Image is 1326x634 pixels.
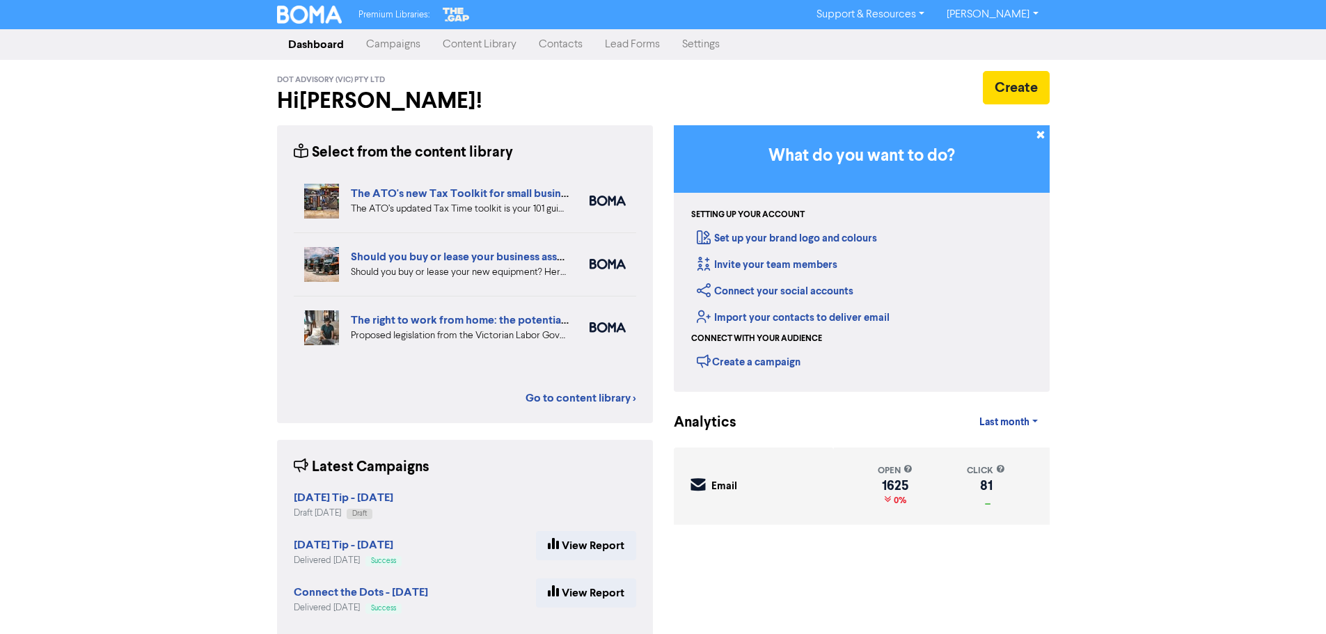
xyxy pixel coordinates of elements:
a: Content Library [432,31,528,58]
a: The ATO's new Tax Toolkit for small business owners [351,187,617,200]
div: Connect with your audience [691,333,822,345]
a: Connect the Dots - [DATE] [294,587,428,599]
div: open [878,464,913,477]
div: Email [711,479,737,495]
a: Settings [671,31,731,58]
a: Should you buy or lease your business assets? [351,250,577,264]
a: View Report [536,531,636,560]
div: Delivered [DATE] [294,554,402,567]
div: Delivered [DATE] [294,601,428,615]
div: Latest Campaigns [294,457,429,478]
strong: [DATE] Tip - [DATE] [294,491,393,505]
span: Draft [352,510,367,517]
button: Create [983,71,1050,104]
iframe: Chat Widget [1256,567,1326,634]
a: Connect your social accounts [697,285,853,298]
div: click [967,464,1005,477]
span: 0% [891,495,906,506]
span: Premium Libraries: [358,10,429,19]
h3: What do you want to do? [695,146,1029,166]
div: The ATO’s updated Tax Time toolkit is your 101 guide to business taxes. We’ve summarised the key ... [351,202,569,216]
a: [DATE] Tip - [DATE] [294,493,393,504]
img: boma [590,196,626,206]
img: The Gap [441,6,471,24]
strong: [DATE] Tip - [DATE] [294,538,393,552]
div: 1625 [878,480,913,491]
a: Last month [968,409,1049,436]
a: Lead Forms [594,31,671,58]
strong: Connect the Dots - [DATE] [294,585,428,599]
div: Draft [DATE] [294,507,393,520]
img: boma [590,322,626,333]
img: boma_accounting [590,259,626,269]
div: Getting Started in BOMA [674,125,1050,392]
span: Success [371,557,396,564]
a: The right to work from home: the potential impact for your employees and business [351,313,766,327]
a: Campaigns [355,31,432,58]
div: Proposed legislation from the Victorian Labor Government could offer your employees the right to ... [351,328,569,343]
a: Dashboard [277,31,355,58]
a: Invite your team members [697,258,837,271]
a: [DATE] Tip - [DATE] [294,540,393,551]
a: Import your contacts to deliver email [697,311,890,324]
a: Set up your brand logo and colours [697,232,877,245]
span: Dot Advisory (VIC) Pty Ltd [277,75,385,85]
img: BOMA Logo [277,6,342,24]
div: 81 [967,480,1005,491]
a: View Report [536,578,636,608]
h2: Hi [PERSON_NAME] ! [277,88,653,114]
span: _ [982,495,990,506]
a: Support & Resources [805,3,936,26]
div: Select from the content library [294,142,513,164]
a: Contacts [528,31,594,58]
a: Go to content library > [526,390,636,406]
div: Create a campaign [697,351,800,372]
span: Last month [979,416,1029,429]
div: Should you buy or lease your new equipment? Here are some pros and cons of each. We also can revi... [351,265,569,280]
div: Analytics [674,412,719,434]
span: Success [371,605,396,612]
a: [PERSON_NAME] [936,3,1049,26]
div: Setting up your account [691,209,805,221]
